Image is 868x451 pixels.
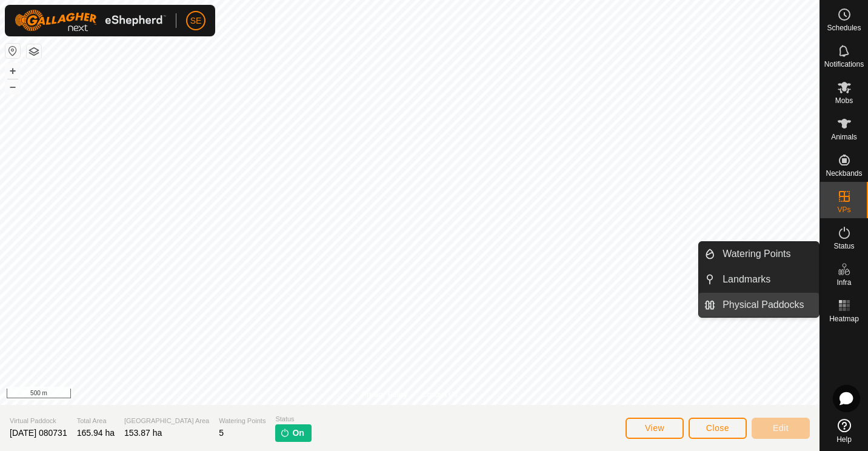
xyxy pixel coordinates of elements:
button: View [626,418,684,439]
a: Watering Points [715,242,819,266]
li: Physical Paddocks [699,293,819,317]
span: 165.94 ha [77,428,115,438]
span: Notifications [824,61,864,68]
span: [DATE] 080731 [10,428,67,438]
span: Animals [831,133,857,141]
span: Mobs [835,97,853,104]
span: Watering Points [723,247,790,261]
img: Gallagher Logo [15,10,166,32]
span: Schedules [827,24,861,32]
span: Help [836,436,852,443]
a: Help [820,414,868,448]
span: Status [275,414,311,424]
span: Watering Points [219,416,265,426]
span: Landmarks [723,272,770,287]
button: + [5,64,20,78]
span: Status [833,242,854,250]
span: Infra [836,279,851,286]
span: Edit [773,423,789,433]
button: – [5,79,20,94]
span: Close [706,423,729,433]
span: Virtual Paddock [10,416,67,426]
span: 153.87 ha [124,428,162,438]
a: Physical Paddocks [715,293,819,317]
a: Landmarks [715,267,819,292]
span: Total Area [77,416,115,426]
a: Privacy Policy [362,389,407,400]
button: Close [689,418,747,439]
li: Landmarks [699,267,819,292]
img: turn-on [280,428,290,438]
span: View [645,423,664,433]
span: [GEOGRAPHIC_DATA] Area [124,416,209,426]
span: Neckbands [826,170,862,177]
span: Heatmap [829,315,859,322]
button: Edit [752,418,810,439]
span: Physical Paddocks [723,298,804,312]
a: Contact Us [422,389,458,400]
li: Watering Points [699,242,819,266]
button: Map Layers [27,44,41,59]
span: SE [190,15,202,27]
button: Reset Map [5,44,20,58]
span: On [292,427,304,439]
span: 5 [219,428,224,438]
span: VPs [837,206,850,213]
